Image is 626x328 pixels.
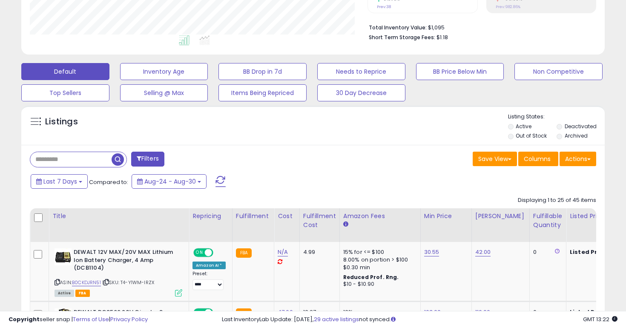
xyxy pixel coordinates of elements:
[565,132,588,139] label: Archived
[192,212,229,221] div: Repricing
[424,248,439,256] a: 30.55
[583,315,617,323] span: 2025-09-7 13:22 GMT
[236,212,270,221] div: Fulfillment
[343,212,417,221] div: Amazon Fees
[514,63,603,80] button: Non Competitive
[518,152,558,166] button: Columns
[369,34,435,41] b: Short Term Storage Fees:
[55,248,72,265] img: 410N2E-0hZL._SL40_.jpg
[21,84,109,101] button: Top Sellers
[120,84,208,101] button: Selling @ Max
[192,271,226,290] div: Preset:
[416,63,504,80] button: BB Price Below Min
[31,174,88,189] button: Last 7 Days
[473,152,517,166] button: Save View
[560,152,596,166] button: Actions
[343,264,414,271] div: $0.30 min
[73,315,109,323] a: Terms of Use
[55,248,182,296] div: ASIN:
[343,256,414,264] div: 8.00% on portion > $100
[343,273,399,281] b: Reduced Prof. Rng.
[120,63,208,80] button: Inventory Age
[9,316,148,324] div: seller snap | |
[303,212,336,230] div: Fulfillment Cost
[52,212,185,221] div: Title
[43,177,77,186] span: Last 7 Days
[110,315,148,323] a: Privacy Policy
[222,316,618,324] div: Last InventoryLab Update: [DATE], not synced.
[144,177,196,186] span: Aug-24 - Aug-30
[102,279,154,286] span: | SKU: T4-Y1WM-IRZX
[508,113,605,121] p: Listing States:
[343,248,414,256] div: 15% for <= $100
[524,155,551,163] span: Columns
[377,4,391,9] small: Prev: 38
[236,248,252,258] small: FBA
[516,132,547,139] label: Out of Stock
[496,4,520,9] small: Prev: 982.86%
[533,248,560,256] div: 0
[278,212,296,221] div: Cost
[218,63,307,80] button: BB Drop in 7d
[317,63,405,80] button: Needs to Reprice
[194,249,205,256] span: ON
[89,178,128,186] span: Compared to:
[475,212,526,221] div: [PERSON_NAME]
[21,63,109,80] button: Default
[9,315,40,323] strong: Copyright
[278,248,288,256] a: N/A
[436,33,448,41] span: $1.18
[570,248,609,256] b: Listed Price:
[212,249,226,256] span: OFF
[72,279,101,286] a: B0CKDJRN51
[75,290,90,297] span: FBA
[317,84,405,101] button: 30 Day Decrease
[565,123,597,130] label: Deactivated
[518,196,596,204] div: Displaying 1 to 25 of 45 items
[132,174,207,189] button: Aug-24 - Aug-30
[303,248,333,256] div: 4.99
[475,248,491,256] a: 42.00
[369,24,427,31] b: Total Inventory Value:
[516,123,531,130] label: Active
[45,116,78,128] h5: Listings
[369,22,590,32] li: $1,095
[131,152,164,167] button: Filters
[343,221,348,228] small: Amazon Fees.
[343,281,414,288] div: $10 - $10.90
[314,315,359,323] a: 29 active listings
[55,290,74,297] span: All listings currently available for purchase on Amazon
[74,248,177,274] b: DEWALT 12V MAX/20V MAX Lithium Ion Battery Charger, 4 Amp (DCB1104)
[533,212,563,230] div: Fulfillable Quantity
[424,212,468,221] div: Min Price
[218,84,307,101] button: Items Being Repriced
[192,262,226,269] div: Amazon AI *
